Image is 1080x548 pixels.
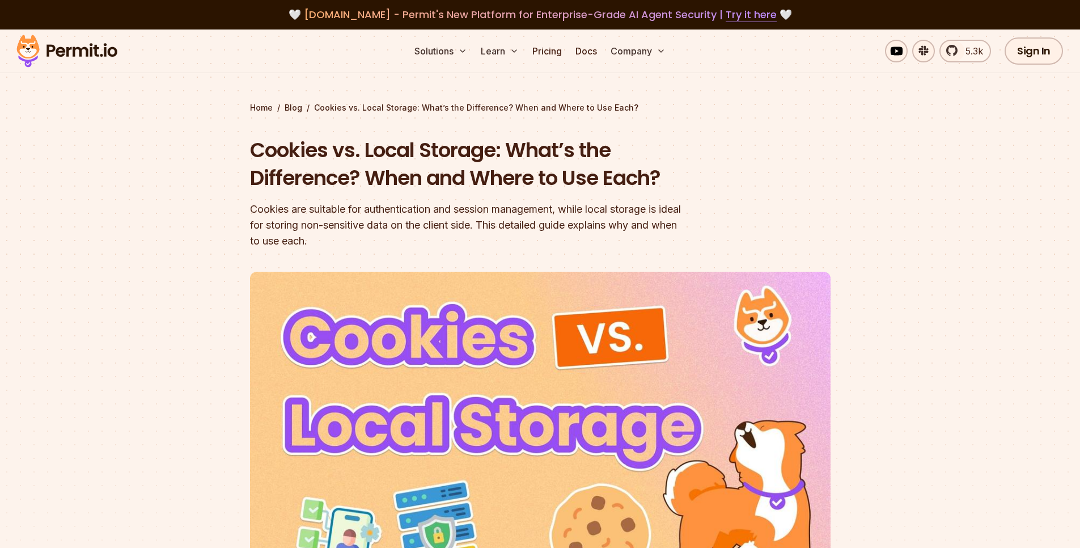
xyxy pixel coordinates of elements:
a: Blog [285,102,302,113]
a: 5.3k [939,40,991,62]
button: Company [606,40,670,62]
button: Learn [476,40,523,62]
div: / / [250,102,831,113]
a: Docs [571,40,602,62]
button: Solutions [410,40,472,62]
a: Sign In [1005,37,1063,65]
div: Cookies are suitable for authentication and session management, while local storage is ideal for ... [250,201,685,249]
span: [DOMAIN_NAME] - Permit's New Platform for Enterprise-Grade AI Agent Security | [304,7,777,22]
a: Home [250,102,273,113]
img: Permit logo [11,32,122,70]
h1: Cookies vs. Local Storage: What’s the Difference? When and Where to Use Each? [250,136,685,192]
a: Pricing [528,40,566,62]
div: 🤍 🤍 [27,7,1053,23]
span: 5.3k [959,44,983,58]
a: Try it here [726,7,777,22]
